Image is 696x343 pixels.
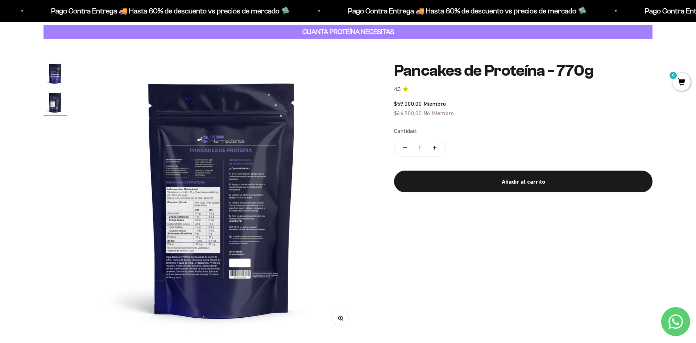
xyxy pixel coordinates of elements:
button: Reducir cantidad [394,139,415,156]
div: Añadir al carrito [409,177,638,187]
label: Cantidad: [394,126,417,136]
input: Otra (por favor especifica) [24,109,149,121]
button: Ir al artículo 1 [43,62,67,87]
span: Miembro [423,100,446,107]
div: País de origen de ingredientes [9,65,150,78]
div: Comparativa con otros productos similares [9,94,150,107]
span: Enviar [119,125,149,137]
img: Pancakes de Proteína - 770g [84,62,359,337]
button: Añadir al carrito [394,171,652,192]
img: Pancakes de Proteína - 770g [43,91,67,114]
span: 4.3 [394,85,401,93]
span: $64.900,00 [394,110,422,116]
a: 4.34.3 de 5.0 estrellas [394,85,652,93]
div: Detalles sobre ingredientes "limpios" [9,51,150,63]
h1: Pancakes de Proteína - 770g [394,62,652,79]
p: Pago Contra Entrega 🚚 Hasta 60% de descuento vs precios de mercado 🛸 [346,5,585,17]
span: No Miembro [423,110,454,116]
button: Enviar [118,125,150,137]
div: Certificaciones de calidad [9,80,150,92]
mark: 6 [669,71,678,80]
img: Pancakes de Proteína - 770g [43,62,67,85]
span: $59.000,00 [394,100,422,107]
a: 6 [672,79,691,87]
button: Ir al artículo 2 [43,91,67,116]
strong: CUANTA PROTEÍNA NECESITAS [302,28,394,35]
p: Pago Contra Entrega 🚚 Hasta 60% de descuento vs precios de mercado 🛸 [49,5,288,17]
p: Para decidirte a comprar este suplemento, ¿qué información específica sobre su pureza, origen o c... [9,12,150,45]
button: Aumentar cantidad [424,139,445,156]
